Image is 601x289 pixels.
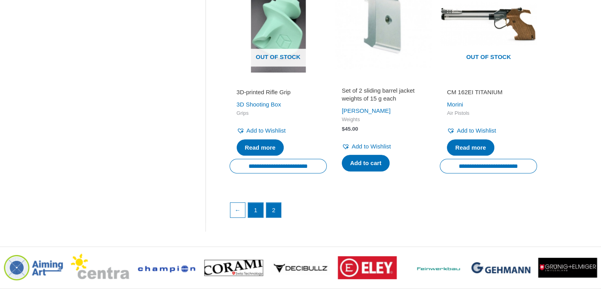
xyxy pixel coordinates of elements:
span: Weights [342,116,425,123]
nav: Product Pagination [230,202,537,222]
span: Add to Wishlist [352,143,391,150]
a: Set of 2 sliding barrel jacket weights of 15 g each [342,87,425,105]
span: Out of stock [236,49,321,67]
span: Out of stock [446,49,531,67]
bdi: 45.00 [342,126,358,132]
a: Add to cart: “Set of 2 sliding barrel jacket weights of 15 g each” [342,155,390,171]
span: Add to Wishlist [247,127,286,134]
a: Add to Wishlist [237,125,286,136]
a: CM 162EI TITANIUM [447,88,530,99]
span: $ [342,126,345,132]
iframe: Customer reviews powered by Trustpilot [447,77,530,87]
a: Page 1 [248,203,263,218]
span: Air Pistols [447,110,530,117]
span: Add to Wishlist [457,127,496,134]
a: 3D-printed Rifle Grip [237,88,320,99]
iframe: Customer reviews powered by Trustpilot [237,77,320,87]
a: Add to Wishlist [342,141,391,152]
a: [PERSON_NAME] [342,107,390,114]
a: Morini [447,101,463,108]
span: Grips [237,110,320,117]
a: Add to Wishlist [447,125,496,136]
span: Page 2 [266,203,281,218]
h2: Set of 2 sliding barrel jacket weights of 15 g each [342,87,425,102]
img: brand logo [338,256,397,279]
h2: 3D-printed Rifle Grip [237,88,320,96]
a: Read more about “3D-printed Rifle Grip” [237,139,284,156]
a: 3D Shooting Box [237,101,281,108]
iframe: Customer reviews powered by Trustpilot [342,77,425,87]
a: Read more about “CM 162EI TITANIUM” [447,139,494,156]
h2: CM 162EI TITANIUM [447,88,530,96]
a: ← [230,203,245,218]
